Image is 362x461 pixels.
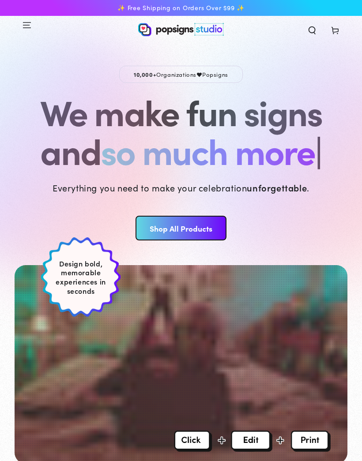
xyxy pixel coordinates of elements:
[136,216,226,240] a: Shop All Products
[15,20,38,39] summary: Menu
[117,4,245,12] span: ✨ Free Shipping on Orders Over $99 ✨
[101,125,315,174] span: so much more
[315,125,321,175] span: |
[174,431,331,452] img: Overlay Image
[138,23,224,36] img: Popsigns Studio
[40,92,322,169] h1: We make fun signs and
[134,70,156,78] span: 10,000+
[53,181,309,194] p: Everything you need to make your celebration .
[119,66,243,83] p: Organizations Popsigns
[301,20,324,39] summary: Search our site
[247,181,307,194] strong: unforgettable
